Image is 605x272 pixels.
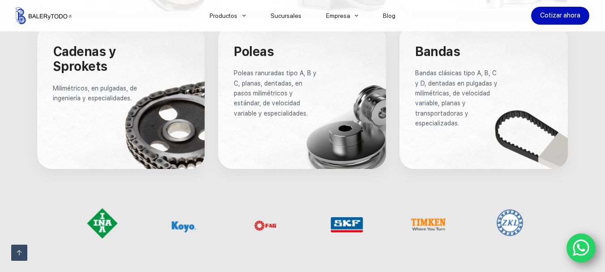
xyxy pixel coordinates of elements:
[16,7,72,24] img: Balerytodo
[234,69,318,117] span: Poleas ranuradas tipo A, B y C, planas, dentadas, en pasos milimétricos y estándar, de velocidad ...
[415,44,460,59] span: Bandas
[53,85,139,102] span: Milimétricos, en pulgadas, de ingeniería y especialidades.
[234,44,274,59] span: Poleas
[11,245,27,261] a: Ir arriba
[53,44,119,74] span: Cadenas y Sprokets
[415,69,499,127] span: Bandas clásicas tipo A, B, C y D, dentadas en pulgadas y milimétricas, de velocidad variable, pla...
[566,233,596,263] a: WhatsApp
[531,7,589,25] a: Cotizar ahora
